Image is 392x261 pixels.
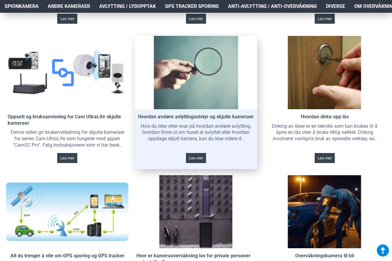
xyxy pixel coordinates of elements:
[135,122,257,144] div: Hvis du leter etter svar på hvordan avsløre avlytting, hvordan finne ut om huset er avlyttet elle...
[189,156,203,160] span: Les mer
[295,253,354,259] a: Overvåkningskamera til bil
[57,153,77,163] a: Les mer
[165,3,219,10] span: GPS Tracker Sporing
[99,3,156,10] span: Avlytting / Lydopptak
[186,14,206,24] a: Les mer
[48,3,90,10] span: Andre kameraer
[6,128,129,150] div: Denne siden gir brukerveiledning for skjulte kameraer fra serien Cam UltraLife som fungerer med a...
[263,122,386,144] div: Dirking av låser er en teknikk som kan brukes til å åpne en lås uten å bruke riktig nøkkel. Dirki...
[186,153,206,163] a: Les mer
[138,114,254,120] a: Hvordan avsløre avlyttingsutstyr og skjulte kameraer
[315,14,335,24] a: Les mer
[301,114,349,120] a: Hvordan dirke opp lås
[318,156,332,160] span: Les mer
[60,17,74,21] span: Les mer
[189,17,203,21] span: Les mer
[326,3,345,10] span: Diverse
[60,156,74,160] span: Les mer
[10,253,124,259] a: Alt du trenger å vite om GPS sporing og GPS tracker
[318,17,332,21] span: Les mer
[8,114,127,127] a: Oppsett og bruksanvisning for Cam UltraLife skjulte kameraer
[5,3,39,10] span: Spionkamera
[57,14,77,24] a: Les mer
[228,3,317,10] span: Anti-avlytting / Anti-overvåkning
[315,153,335,163] a: Les mer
